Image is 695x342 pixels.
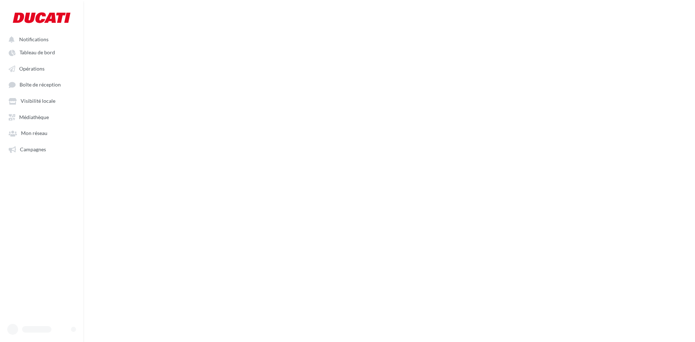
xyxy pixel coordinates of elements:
[4,94,79,107] a: Visibilité locale
[4,126,79,139] a: Mon réseau
[21,130,47,136] span: Mon réseau
[4,78,79,91] a: Boîte de réception
[19,66,45,72] span: Opérations
[4,62,79,75] a: Opérations
[20,50,55,56] span: Tableau de bord
[20,82,61,88] span: Boîte de réception
[21,98,55,104] span: Visibilité locale
[4,110,79,123] a: Médiathèque
[19,36,49,42] span: Notifications
[19,114,49,120] span: Médiathèque
[20,146,46,152] span: Campagnes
